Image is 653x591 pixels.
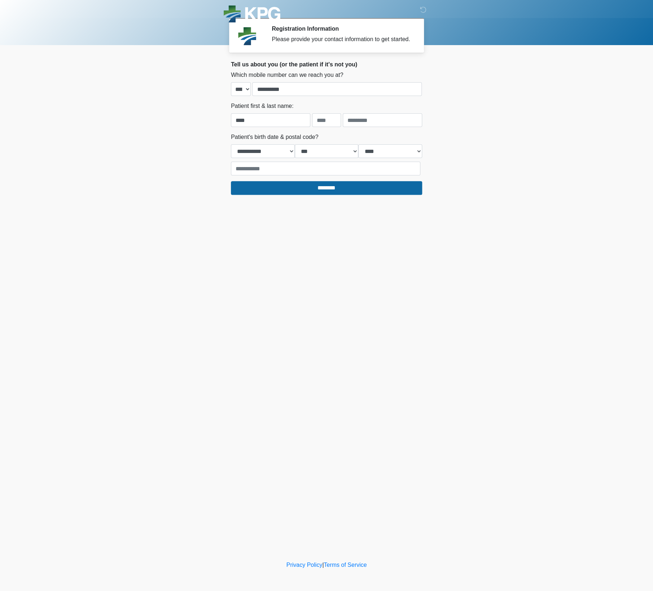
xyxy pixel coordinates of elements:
label: Patient's birth date & postal code? [231,133,318,141]
label: Which mobile number can we reach you at? [231,71,343,79]
img: KPG Healthcare Logo [224,5,280,25]
img: Agent Avatar [236,25,258,47]
a: | [322,562,324,568]
label: Patient first & last name: [231,102,293,110]
a: Privacy Policy [286,562,323,568]
div: Please provide your contact information to get started. [272,35,411,44]
h2: Tell us about you (or the patient if it's not you) [231,61,422,68]
a: Terms of Service [324,562,367,568]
